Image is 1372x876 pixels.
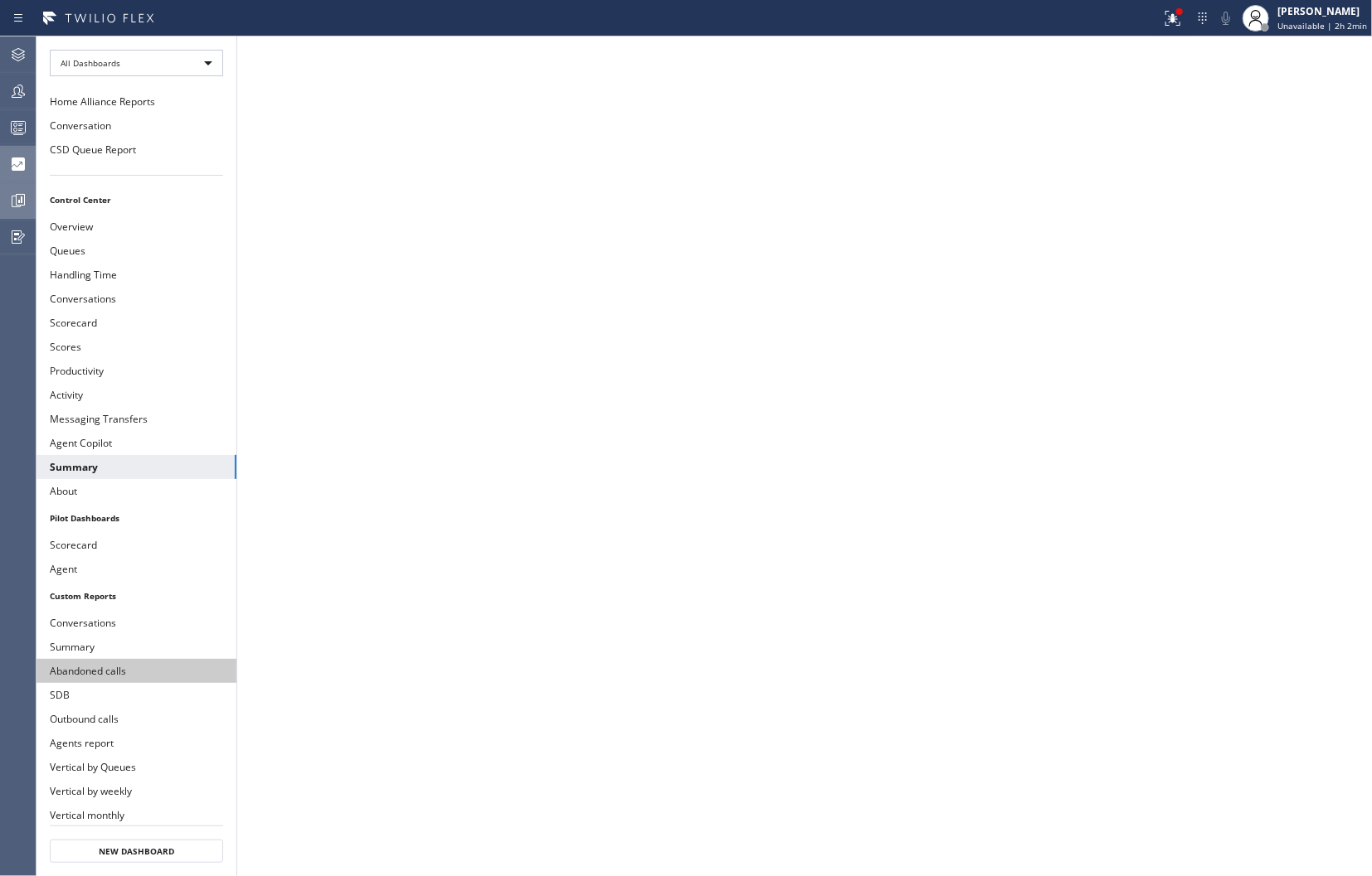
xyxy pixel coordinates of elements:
button: Vertical by Queues [36,755,236,779]
button: Productivity [36,359,236,383]
button: Vertical by weekly [36,779,236,803]
button: Vertical monthly [36,803,236,827]
button: Scores [36,335,236,359]
button: Scorecard [36,311,236,335]
button: About [36,479,236,503]
li: Control Center [36,189,236,211]
span: Unavailable | 2h 2min [1277,20,1367,31]
button: Activity [36,383,236,407]
button: SDB [36,683,236,707]
button: Agent [36,557,236,581]
button: Abandoned calls [36,659,236,683]
button: New Dashboard [50,840,223,863]
button: Scorecard [36,533,236,557]
li: Pilot Dashboards [36,507,236,529]
button: Mute [1214,7,1238,30]
button: Overview [36,215,236,239]
button: Conversations [36,287,236,311]
button: Handling Time [36,263,236,287]
button: Summary [36,455,236,479]
button: Summary [36,635,236,659]
button: Outbound calls [36,707,236,731]
button: CSD Queue Report [36,138,236,162]
iframe: dashboard_9f6bb337dffe [237,36,1372,876]
div: All Dashboards [50,50,223,76]
button: Conversation [36,114,236,138]
button: Home Alliance Reports [36,90,236,114]
button: Conversations [36,611,236,635]
button: Agents report [36,731,236,755]
button: Messaging Transfers [36,407,236,431]
li: Custom Reports [36,585,236,607]
button: Agent Copilot [36,431,236,455]
div: [PERSON_NAME] [1277,4,1367,18]
button: Queues [36,239,236,263]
